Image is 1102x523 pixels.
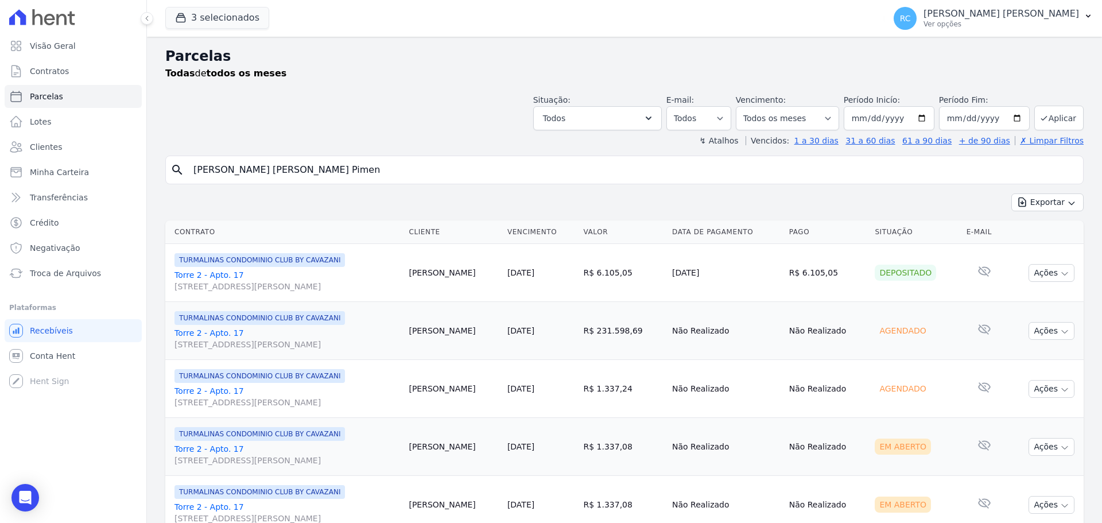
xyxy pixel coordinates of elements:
[870,220,961,244] th: Situação
[579,220,668,244] th: Valor
[1029,264,1074,282] button: Ações
[579,360,668,418] td: R$ 1.337,24
[165,7,269,29] button: 3 selecionados
[30,242,80,254] span: Negativação
[543,111,565,125] span: Todos
[1029,322,1074,340] button: Ações
[404,360,502,418] td: [PERSON_NAME]
[5,34,142,57] a: Visão Geral
[507,326,534,335] a: [DATE]
[785,418,871,476] td: Não Realizado
[5,161,142,184] a: Minha Carteira
[30,65,69,77] span: Contratos
[174,385,399,408] a: Torre 2 - Apto. 17[STREET_ADDRESS][PERSON_NAME]
[923,8,1079,20] p: [PERSON_NAME] [PERSON_NAME]
[174,281,399,292] span: [STREET_ADDRESS][PERSON_NAME]
[785,302,871,360] td: Não Realizado
[1011,193,1084,211] button: Exportar
[668,220,785,244] th: Data de Pagamento
[962,220,1007,244] th: E-mail
[174,327,399,350] a: Torre 2 - Apto. 17[STREET_ADDRESS][PERSON_NAME]
[11,484,39,512] div: Open Intercom Messenger
[1029,496,1074,514] button: Ações
[902,136,952,145] a: 61 a 90 dias
[187,158,1078,181] input: Buscar por nome do lote ou do cliente
[1034,106,1084,130] button: Aplicar
[668,418,785,476] td: Não Realizado
[785,244,871,302] td: R$ 6.105,05
[30,325,73,336] span: Recebíveis
[174,427,345,441] span: TURMALINAS CONDOMINIO CLUB BY CAVAZANI
[844,95,900,104] label: Período Inicío:
[404,418,502,476] td: [PERSON_NAME]
[1029,380,1074,398] button: Ações
[174,253,345,267] span: TURMALINAS CONDOMINIO CLUB BY CAVAZANI
[174,369,345,383] span: TURMALINAS CONDOMINIO CLUB BY CAVAZANI
[668,302,785,360] td: Não Realizado
[30,116,52,127] span: Lotes
[507,500,534,509] a: [DATE]
[884,2,1102,34] button: RC [PERSON_NAME] [PERSON_NAME] Ver opções
[404,244,502,302] td: [PERSON_NAME]
[845,136,895,145] a: 31 a 60 dias
[207,68,287,79] strong: todos os meses
[507,268,534,277] a: [DATE]
[579,302,668,360] td: R$ 231.598,69
[5,262,142,285] a: Troca de Arquivos
[30,350,75,362] span: Conta Hent
[165,67,286,80] p: de
[875,323,930,339] div: Agendado
[165,68,195,79] strong: Todas
[579,244,668,302] td: R$ 6.105,05
[959,136,1010,145] a: + de 90 dias
[30,91,63,102] span: Parcelas
[507,384,534,393] a: [DATE]
[746,136,789,145] label: Vencidos:
[875,439,931,455] div: Em Aberto
[699,136,738,145] label: ↯ Atalhos
[404,220,502,244] th: Cliente
[5,85,142,108] a: Parcelas
[794,136,839,145] a: 1 a 30 dias
[939,94,1030,106] label: Período Fim:
[170,163,184,177] i: search
[785,220,871,244] th: Pago
[165,220,404,244] th: Contrato
[736,95,786,104] label: Vencimento:
[668,244,785,302] td: [DATE]
[174,311,345,325] span: TURMALINAS CONDOMINIO CLUB BY CAVAZANI
[30,217,59,228] span: Crédito
[1029,438,1074,456] button: Ações
[533,95,571,104] label: Situação:
[900,14,911,22] span: RC
[533,106,662,130] button: Todos
[668,360,785,418] td: Não Realizado
[165,46,1084,67] h2: Parcelas
[923,20,1079,29] p: Ver opções
[404,302,502,360] td: [PERSON_NAME]
[785,360,871,418] td: Não Realizado
[174,455,399,466] span: [STREET_ADDRESS][PERSON_NAME]
[174,269,399,292] a: Torre 2 - Apto. 17[STREET_ADDRESS][PERSON_NAME]
[5,344,142,367] a: Conta Hent
[507,442,534,451] a: [DATE]
[174,339,399,350] span: [STREET_ADDRESS][PERSON_NAME]
[30,141,62,153] span: Clientes
[174,397,399,408] span: [STREET_ADDRESS][PERSON_NAME]
[875,265,936,281] div: Depositado
[5,135,142,158] a: Clientes
[5,237,142,259] a: Negativação
[5,319,142,342] a: Recebíveis
[9,301,137,315] div: Plataformas
[30,166,89,178] span: Minha Carteira
[174,443,399,466] a: Torre 2 - Apto. 17[STREET_ADDRESS][PERSON_NAME]
[5,110,142,133] a: Lotes
[5,211,142,234] a: Crédito
[5,60,142,83] a: Contratos
[30,268,101,279] span: Troca de Arquivos
[1015,136,1084,145] a: ✗ Limpar Filtros
[579,418,668,476] td: R$ 1.337,08
[875,497,931,513] div: Em Aberto
[875,381,930,397] div: Agendado
[666,95,694,104] label: E-mail:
